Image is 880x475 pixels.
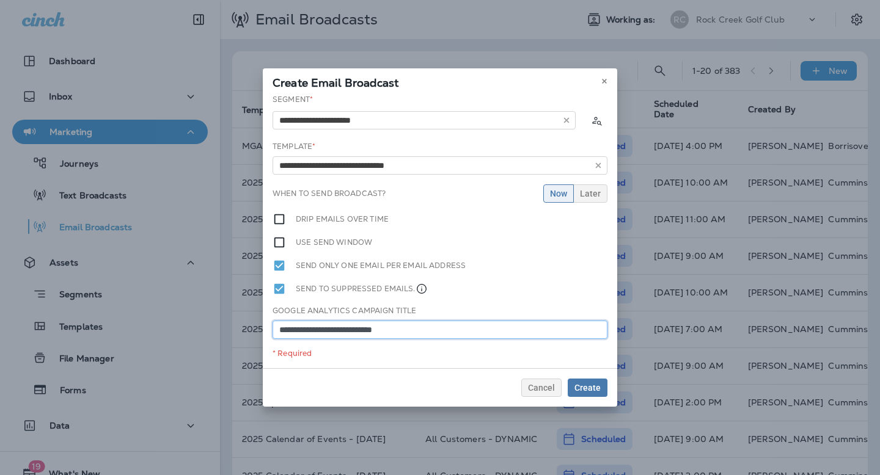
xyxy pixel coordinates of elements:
[573,184,607,203] button: Later
[273,95,313,104] label: Segment
[296,236,372,249] label: Use send window
[574,383,601,392] span: Create
[273,349,607,358] div: * Required
[568,379,607,397] button: Create
[521,379,562,397] button: Cancel
[550,189,567,198] span: Now
[580,189,601,198] span: Later
[273,306,416,316] label: Google Analytics Campaign Title
[296,282,428,296] label: Send to suppressed emails.
[273,189,386,198] label: When to send broadcast?
[296,259,466,272] label: Send only one email per email address
[296,212,389,226] label: Drip emails over time
[528,383,555,392] span: Cancel
[263,68,617,94] div: Create Email Broadcast
[273,142,315,151] label: Template
[543,184,574,203] button: Now
[585,109,607,131] button: Calculate the estimated number of emails to be sent based on selected segment. (This could take a...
